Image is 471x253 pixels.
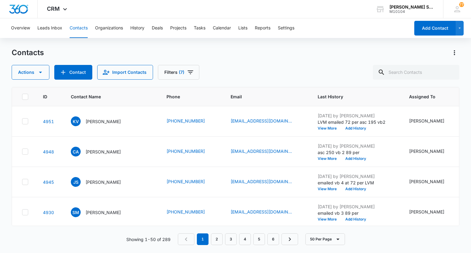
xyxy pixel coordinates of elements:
[43,210,54,215] a: Navigate to contact details page for Subhash Makkena
[194,18,205,38] button: Tasks
[97,65,153,80] button: Import Contacts
[167,118,205,124] a: [PHONE_NUMBER]
[167,118,216,125] div: Phone - (202) 215-0402 - Select to Edit Field
[197,233,209,245] em: 1
[179,70,184,74] span: (7)
[267,233,279,245] a: Page 6
[86,118,121,125] p: [PERSON_NAME]
[373,65,459,80] input: Search Contacts
[318,210,394,216] p: emailed vb 3 89 per
[305,233,345,245] button: 50 Per Page
[409,93,446,100] span: Assigned To
[459,2,464,7] span: 77
[318,143,394,149] p: [DATE] by [PERSON_NAME]
[71,116,132,126] div: Contact Name - Kumar Vora - Select to Edit Field
[409,209,455,216] div: Assigned To - Ted DiMayo - Select to Edit Field
[318,119,394,125] p: LVM emailed 72 per asc 195 vb2
[167,178,216,186] div: Phone - (630) 303-2291 - Select to Edit Field
[409,148,455,155] div: Assigned To - Ted DiMayo - Select to Edit Field
[341,157,370,160] button: Add History
[71,207,132,217] div: Contact Name - Subhash Makkena - Select to Edit Field
[167,93,207,100] span: Phone
[12,48,44,57] h1: Contacts
[167,209,216,216] div: Phone - (513) 488-2888 - Select to Edit Field
[43,179,54,185] a: Navigate to contact details page for Jill Strickland
[71,116,81,126] span: KV
[12,65,49,80] button: Actions
[231,209,292,215] a: [EMAIL_ADDRESS][DOMAIN_NAME]
[318,179,394,186] p: emailed vb 4 at 72 per LVM
[389,9,434,14] div: account id
[318,149,394,156] p: asc 250 vb 2 89 per
[318,93,385,100] span: Last History
[238,18,247,38] button: Lists
[11,18,30,38] button: Overview
[43,93,47,100] span: ID
[167,178,205,185] a: [PHONE_NUMBER]
[158,65,199,80] button: Filters
[318,157,341,160] button: View More
[341,126,370,130] button: Add History
[255,18,270,38] button: Reports
[231,209,303,216] div: Email - schandra81@gmail.com - Select to Edit Field
[318,203,394,210] p: [DATE] by [PERSON_NAME]
[318,217,341,221] button: View More
[389,5,434,9] div: account name
[213,18,231,38] button: Calendar
[95,18,123,38] button: Organizations
[70,18,88,38] button: Contacts
[47,6,60,12] span: CRM
[231,118,303,125] div: Email - contactvorak@gmail.com - Select to Edit Field
[167,209,205,215] a: [PHONE_NUMBER]
[318,187,341,191] button: View More
[54,65,92,80] button: Add Contact
[170,18,186,38] button: Projects
[409,118,444,124] div: [PERSON_NAME]
[414,21,456,36] button: Add Contact
[211,233,223,245] a: Page 2
[450,48,459,58] button: Actions
[278,18,294,38] button: Settings
[167,148,205,154] a: [PHONE_NUMBER]
[71,147,81,157] span: CA
[43,119,54,124] a: Navigate to contact details page for Kumar Vora
[126,236,170,243] p: Showing 1-50 of 289
[225,233,237,245] a: Page 3
[341,217,370,221] button: Add History
[459,2,464,7] div: notifications count
[231,148,303,155] div: Email - arancibia_carlos@hotmail.com - Select to Edit Field
[71,147,132,157] div: Contact Name - Carlos Arancibia - Select to Edit Field
[71,93,143,100] span: Contact Name
[239,233,251,245] a: Page 4
[409,209,444,215] div: [PERSON_NAME]
[231,178,303,186] div: Email - ajbgrowe@sbcglobal.net - Select to Edit Field
[71,177,132,187] div: Contact Name - Jill Strickland - Select to Edit Field
[318,173,394,179] p: [DATE] by [PERSON_NAME]
[86,209,121,216] p: [PERSON_NAME]
[167,148,216,155] div: Phone - (305) 607-5425 - Select to Edit Field
[152,18,163,38] button: Deals
[130,18,144,38] button: History
[409,148,444,154] div: [PERSON_NAME]
[71,177,81,187] span: JS
[86,149,121,155] p: [PERSON_NAME]
[231,148,292,154] a: [EMAIL_ADDRESS][DOMAIN_NAME]
[409,118,455,125] div: Assigned To - Ted DiMayo - Select to Edit Field
[409,178,444,185] div: [PERSON_NAME]
[318,112,394,119] p: [DATE] by [PERSON_NAME]
[318,126,341,130] button: View More
[253,233,265,245] a: Page 5
[37,18,62,38] button: Leads Inbox
[231,118,292,124] a: [EMAIL_ADDRESS][DOMAIN_NAME]
[341,187,370,191] button: Add History
[178,233,298,245] nav: Pagination
[231,178,292,185] a: [EMAIL_ADDRESS][DOMAIN_NAME]
[86,179,121,185] p: [PERSON_NAME]
[231,93,294,100] span: Email
[409,178,455,186] div: Assigned To - Ted DiMayo - Select to Edit Field
[281,233,298,245] a: Next Page
[43,149,54,154] a: Navigate to contact details page for Carlos Arancibia
[71,207,81,217] span: SM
